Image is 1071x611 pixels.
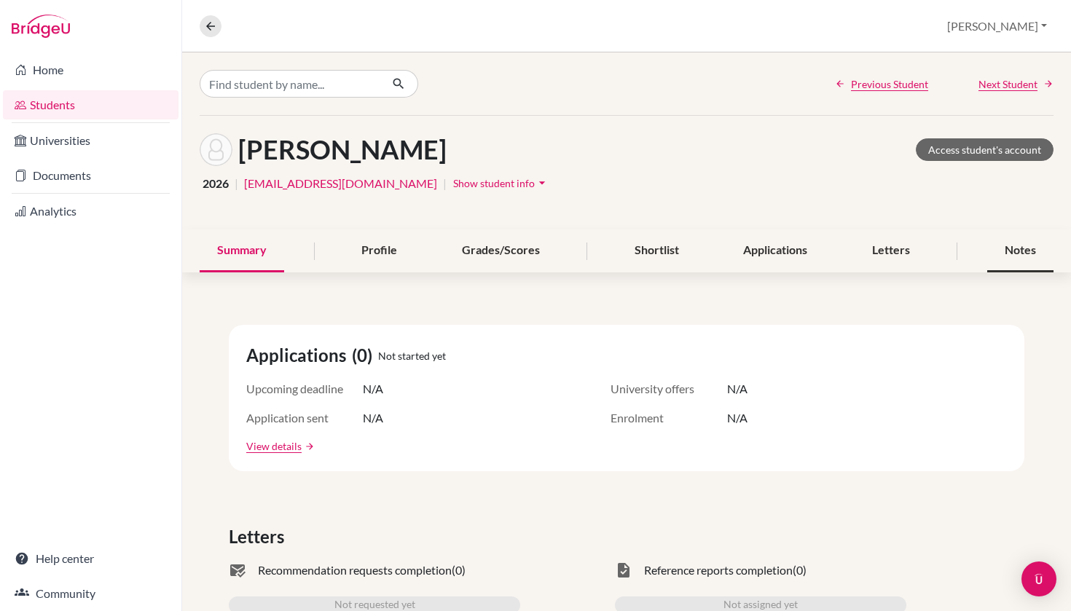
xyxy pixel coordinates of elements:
[793,561,807,579] span: (0)
[617,229,697,272] div: Shortlist
[302,441,315,452] a: arrow_forward
[229,561,246,579] span: mark_email_read
[378,348,446,363] span: Not started yet
[941,12,1054,40] button: [PERSON_NAME]
[229,524,290,550] span: Letters
[452,172,550,194] button: Show student infoarrow_drop_down
[235,175,238,192] span: |
[851,76,928,92] span: Previous Student
[200,70,380,98] input: Find student by name...
[978,76,1054,92] a: Next Student
[363,409,383,427] span: N/A
[452,561,466,579] span: (0)
[727,409,748,427] span: N/A
[352,342,378,368] span: (0)
[443,175,447,192] span: |
[611,380,727,398] span: University offers
[12,15,70,38] img: Bridge-U
[978,76,1037,92] span: Next Student
[615,561,632,579] span: task
[363,380,383,398] span: N/A
[3,161,178,190] a: Documents
[727,380,748,398] span: N/A
[444,229,557,272] div: Grades/Scores
[644,561,793,579] span: Reference reports completion
[726,229,825,272] div: Applications
[1021,561,1056,596] div: Open Intercom Messenger
[244,175,437,192] a: [EMAIL_ADDRESS][DOMAIN_NAME]
[987,229,1054,272] div: Notes
[258,561,452,579] span: Recommendation requests completion
[535,176,549,190] i: arrow_drop_down
[3,126,178,155] a: Universities
[3,55,178,84] a: Home
[246,380,363,398] span: Upcoming deadline
[238,134,447,165] h1: [PERSON_NAME]
[3,579,178,608] a: Community
[3,90,178,119] a: Students
[3,197,178,226] a: Analytics
[246,342,352,368] span: Applications
[916,138,1054,161] a: Access student's account
[611,409,727,427] span: Enrolment
[200,133,232,166] img: Barnabás Holló's avatar
[246,438,302,454] a: View details
[453,177,535,189] span: Show student info
[203,175,229,192] span: 2026
[246,409,363,427] span: Application sent
[200,229,284,272] div: Summary
[855,229,927,272] div: Letters
[835,76,928,92] a: Previous Student
[344,229,415,272] div: Profile
[3,544,178,573] a: Help center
